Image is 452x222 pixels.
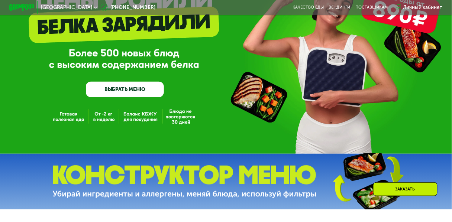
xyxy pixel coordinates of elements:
[41,5,92,10] span: [GEOGRAPHIC_DATA]
[101,4,156,11] a: [PHONE_NUMBER]
[403,4,443,11] div: Личный кабинет
[373,182,438,196] div: Заказать
[329,5,351,10] a: Вендинги
[86,82,164,97] a: ВЫБРАТЬ МЕНЮ
[355,5,388,10] div: поставщикам
[293,5,324,10] a: Качество еды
